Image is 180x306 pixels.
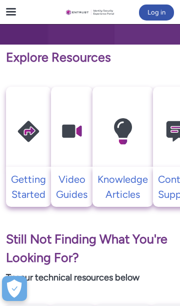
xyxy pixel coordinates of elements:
p: Knowledge Articles [97,172,148,202]
a: Getting Started [6,172,51,202]
img: Knowledge Articles [92,97,153,166]
p: Still Not Finding What You're Looking For? [6,230,174,267]
img: Video Guides [51,108,92,155]
a: Video Guides [51,172,92,202]
p: Getting Started [11,172,46,202]
img: Getting Started [6,106,51,157]
p: Try our technical resources below [6,271,174,284]
button: Log in [139,5,174,21]
p: Video Guides [56,172,87,202]
p: Explore Resources [6,48,174,67]
button: Ouvrir le centre de préférences [2,276,27,301]
div: Préférences de cookies [2,276,27,301]
a: Knowledge Articles [92,172,153,202]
